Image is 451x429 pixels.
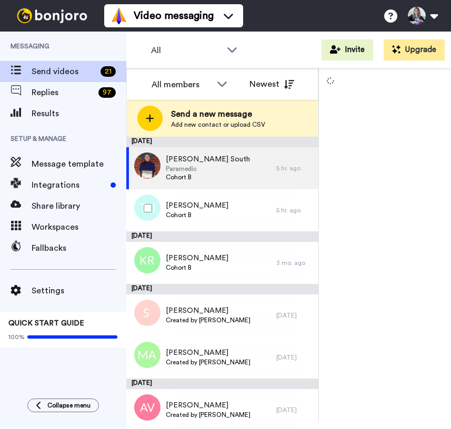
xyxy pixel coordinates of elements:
div: [DATE] [126,137,318,147]
div: 21 [101,66,116,77]
img: av.png [134,394,161,421]
img: kr.png [134,247,161,273]
span: Replies [32,86,94,99]
span: [PERSON_NAME] South [166,154,250,165]
span: Cohort B [166,211,228,219]
span: QUICK START GUIDE [8,320,84,327]
span: [PERSON_NAME] [166,400,250,411]
span: Created by [PERSON_NAME] [166,411,250,419]
span: Fallbacks [32,242,126,254]
span: Created by [PERSON_NAME] [166,358,250,366]
button: Invite [322,39,373,60]
span: [PERSON_NAME] [166,348,250,358]
div: 97 [98,87,116,98]
span: Settings [32,284,126,297]
span: Share library [32,200,126,212]
span: Collapse menu [47,401,91,410]
div: 5 hr. ago [276,164,313,172]
span: Add new contact or upload CSV [171,120,265,129]
span: Message template [32,158,126,170]
span: Created by [PERSON_NAME] [166,316,250,324]
span: Integrations [32,179,106,191]
div: 3 mo. ago [276,259,313,267]
span: All [151,44,222,57]
span: [PERSON_NAME] [166,200,228,211]
div: [DATE] [276,353,313,362]
div: All members [152,78,212,91]
img: bj-logo-header-white.svg [13,8,92,23]
span: Send a new message [171,108,265,120]
button: Collapse menu [27,399,99,412]
div: [DATE] [126,379,318,389]
span: Video messaging [134,8,214,23]
span: Workspaces [32,221,126,233]
span: Paramedic [166,165,250,173]
span: Results [32,107,126,120]
img: vm-color.svg [111,7,127,24]
button: Newest [242,74,302,95]
span: [PERSON_NAME] [166,253,228,263]
span: 100% [8,333,25,341]
img: s%20.png [134,300,161,326]
div: [DATE] [276,311,313,320]
button: Upgrade [384,39,445,60]
img: ma.png [134,342,161,368]
div: 5 hr. ago [276,206,313,214]
div: [DATE] [126,231,318,242]
img: d577d9be-9663-47a4-9827-3dec98433b8d.jpg [134,152,161,179]
div: [DATE] [276,406,313,414]
span: Send videos [32,65,96,78]
span: Cohort B [166,173,250,181]
span: [PERSON_NAME] [166,305,250,316]
span: Cohort B [166,263,228,272]
div: [DATE] [126,284,318,294]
